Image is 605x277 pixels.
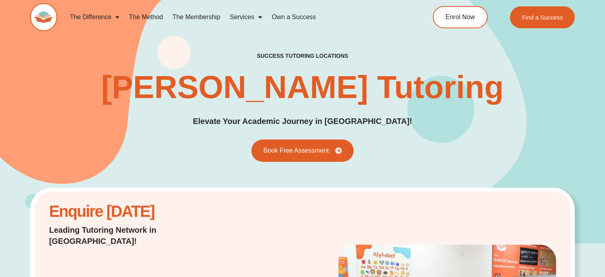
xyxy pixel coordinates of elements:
[101,71,504,103] h1: [PERSON_NAME] Tutoring
[445,14,475,20] span: Enrol Now
[257,52,348,59] h2: success tutoring locations
[263,147,329,154] span: Book Free Assessment
[522,14,563,20] span: Find a Success
[49,224,231,247] p: Leading Tutoring Network in [GEOGRAPHIC_DATA]!
[267,8,321,26] a: Own a Success
[124,8,167,26] a: The Method
[251,139,354,162] a: Book Free Assessment
[49,206,231,216] h2: Enquire [DATE]
[433,6,488,28] a: Enrol Now
[510,6,575,28] a: Find a Success
[225,8,267,26] a: Services
[65,8,125,26] a: The Difference
[65,8,402,26] nav: Menu
[168,8,225,26] a: The Membership
[193,115,412,128] p: Elevate Your Academic Journey in [GEOGRAPHIC_DATA]!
